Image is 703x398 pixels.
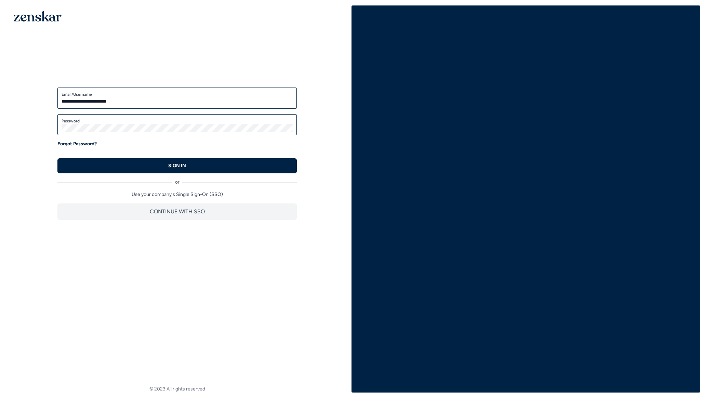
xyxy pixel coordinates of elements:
a: Forgot Password? [57,141,97,147]
button: CONTINUE WITH SSO [57,203,297,220]
p: Use your company's Single Sign-On (SSO) [57,191,297,198]
p: SIGN IN [168,162,186,169]
footer: © 2023 All rights reserved [3,386,351,393]
img: 1OGAJ2xQqyY4LXKgY66KYq0eOWRCkrZdAb3gUhuVAqdWPZE9SRJmCz+oDMSn4zDLXe31Ii730ItAGKgCKgCCgCikA4Av8PJUP... [14,11,62,22]
button: SIGN IN [57,158,297,173]
label: Email/Username [62,92,293,97]
label: Password [62,118,293,124]
div: or [57,173,297,186]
